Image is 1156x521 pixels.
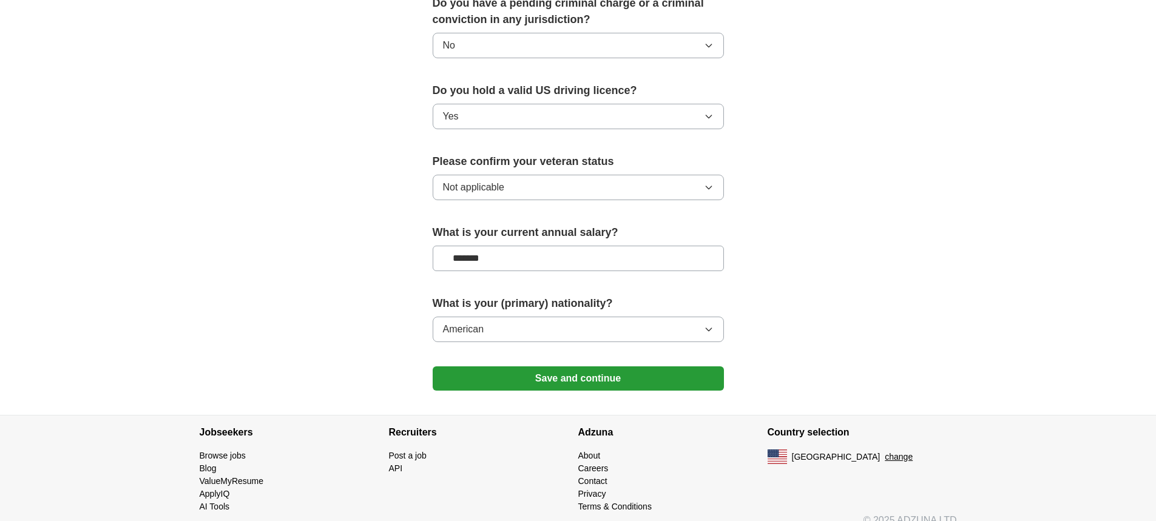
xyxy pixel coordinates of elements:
img: US flag [768,449,787,464]
a: Post a job [389,451,427,460]
a: Careers [578,463,609,473]
button: Yes [433,104,724,129]
a: Blog [200,463,217,473]
label: What is your (primary) nationality? [433,295,724,312]
a: About [578,451,601,460]
span: American [443,322,484,337]
span: No [443,38,455,53]
button: Not applicable [433,175,724,200]
label: What is your current annual salary? [433,224,724,241]
span: Yes [443,109,459,124]
button: American [433,317,724,342]
a: API [389,463,403,473]
span: [GEOGRAPHIC_DATA] [792,451,881,463]
h4: Country selection [768,415,957,449]
a: Privacy [578,489,606,499]
button: change [885,451,913,463]
a: ValueMyResume [200,476,264,486]
button: No [433,33,724,58]
a: ApplyIQ [200,489,230,499]
label: Do you hold a valid US driving licence? [433,82,724,99]
span: Not applicable [443,180,504,195]
a: Terms & Conditions [578,502,652,511]
a: Browse jobs [200,451,246,460]
button: Save and continue [433,366,724,391]
label: Please confirm your veteran status [433,153,724,170]
a: Contact [578,476,607,486]
a: AI Tools [200,502,230,511]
